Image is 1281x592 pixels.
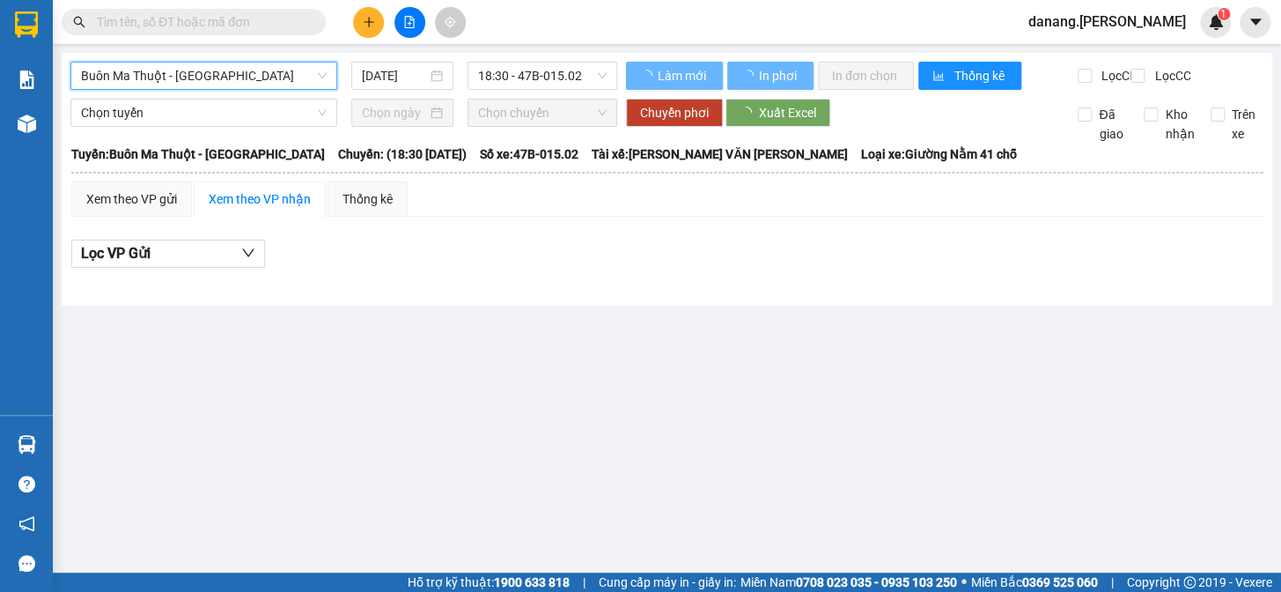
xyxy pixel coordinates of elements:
[403,16,416,28] span: file-add
[362,66,428,85] input: 14/08/2025
[1147,66,1193,85] span: Lọc CC
[599,573,736,592] span: Cung cấp máy in - giấy in:
[206,57,357,100] div: [PERSON_NAME] đông
[18,555,35,572] span: message
[818,62,914,90] button: In đơn chọn
[86,189,177,209] div: Xem theo VP gửi
[1183,576,1196,588] span: copyright
[206,15,357,57] div: Buôn Mê Thuột
[1225,105,1263,144] span: Trên xe
[954,66,1007,85] span: Thống kê
[71,147,325,161] b: Tuyến: Buôn Ma Thuột - [GEOGRAPHIC_DATA]
[658,66,709,85] span: Làm mới
[478,63,607,89] span: 18:30 - 47B-015.02
[480,144,578,164] span: Số xe: 47B-015.02
[1220,8,1226,20] span: 1
[206,17,248,35] span: Nhận:
[1240,7,1270,38] button: caret-down
[18,70,36,89] img: solution-icon
[725,99,830,127] button: Xuất Excel
[1218,8,1230,20] sup: 1
[15,11,38,38] img: logo-vxr
[81,100,327,126] span: Chọn tuyến
[444,16,456,28] span: aim
[73,16,85,28] span: search
[1014,11,1200,33] span: danang.[PERSON_NAME]
[209,189,311,209] div: Xem theo VP nhận
[363,16,375,28] span: plus
[1022,575,1098,589] strong: 0369 525 060
[932,70,947,84] span: bar-chart
[81,242,151,264] span: Lọc VP Gửi
[759,66,799,85] span: In phơi
[97,12,305,32] input: Tìm tên, số ĐT hoặc mã đơn
[18,476,35,492] span: question-circle
[626,62,723,90] button: Làm mới
[918,62,1021,90] button: bar-chartThống kê
[18,435,36,454] img: warehouse-icon
[408,573,570,592] span: Hỗ trợ kỹ thuật:
[1208,14,1224,30] img: icon-new-feature
[353,7,384,38] button: plus
[727,62,814,90] button: In phơi
[1111,573,1114,592] span: |
[741,70,756,82] span: loading
[1158,105,1201,144] span: Kho nhận
[206,100,357,124] div: 0834814768
[861,144,1017,164] span: Loại xe: Giường Nằm 41 chỗ
[18,515,35,532] span: notification
[362,103,428,122] input: Chọn ngày
[435,7,466,38] button: aim
[338,144,467,164] span: Chuyến: (18:30 [DATE])
[740,573,957,592] span: Miền Nam
[796,575,957,589] strong: 0708 023 035 - 0935 103 250
[15,15,194,76] div: [GEOGRAPHIC_DATA] (Hàng)
[640,70,655,82] span: loading
[961,579,967,586] span: ⚪️
[583,573,585,592] span: |
[494,575,570,589] strong: 1900 633 818
[15,15,42,33] span: Gửi:
[394,7,425,38] button: file-add
[342,189,393,209] div: Thống kê
[71,240,265,268] button: Lọc VP Gửi
[1248,14,1263,30] span: caret-down
[241,246,255,260] span: down
[626,99,723,127] button: Chuyển phơi
[1094,66,1140,85] span: Lọc CR
[18,115,36,133] img: warehouse-icon
[81,63,327,89] span: Buôn Ma Thuột - Đà Nẵng
[1092,105,1130,144] span: Đã giao
[592,144,848,164] span: Tài xế: [PERSON_NAME] VĂN [PERSON_NAME]
[971,573,1098,592] span: Miền Bắc
[478,100,607,126] span: Chọn chuyến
